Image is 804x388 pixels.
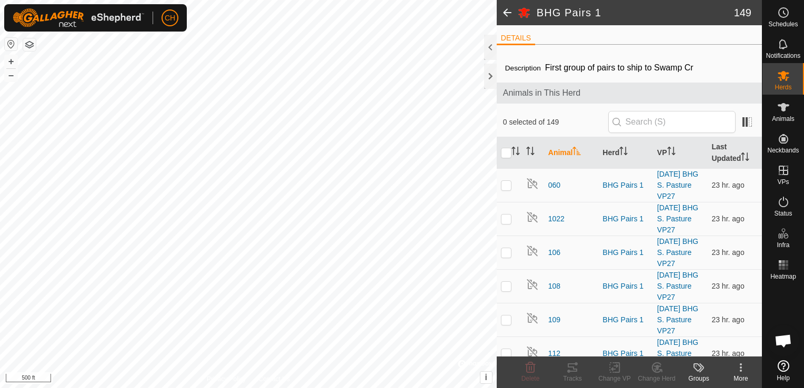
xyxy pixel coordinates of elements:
span: 106 [548,247,560,258]
a: [DATE] BHG S. Pasture VP27 [657,170,698,200]
th: Herd [598,137,653,169]
div: Change VP [594,374,636,383]
span: 149 [734,5,751,21]
div: Open chat [768,325,799,356]
th: Animal [544,137,599,169]
span: 112 [548,348,560,359]
input: Search (S) [608,111,736,133]
div: BHG Pairs 1 [602,348,649,359]
button: + [5,55,17,68]
button: Map Layers [23,38,36,51]
img: returning off [526,177,539,190]
a: [DATE] BHG S. Pasture VP27 [657,203,698,234]
span: Animals [772,116,795,122]
li: DETAILS [497,33,535,45]
img: returning off [526,345,539,358]
span: Delete [521,375,540,382]
img: Gallagher Logo [13,8,144,27]
div: BHG Pairs 1 [602,314,649,325]
div: Change Herd [636,374,678,383]
a: Contact Us [259,374,290,384]
button: – [5,69,17,81]
span: Notifications [766,53,800,59]
label: Description [505,64,541,72]
span: Animals in This Herd [503,87,756,99]
a: [DATE] BHG S. Pasture VP27 [657,304,698,335]
div: BHG Pairs 1 [602,281,649,292]
span: Neckbands [767,147,799,154]
div: More [720,374,762,383]
span: i [485,373,487,382]
button: i [480,372,492,383]
span: Help [777,375,790,381]
span: Infra [777,242,789,248]
div: BHG Pairs 1 [602,180,649,191]
p-sorticon: Activate to sort [511,148,520,157]
a: Privacy Policy [207,374,246,384]
img: returning off [526,244,539,257]
span: Status [774,210,792,217]
p-sorticon: Activate to sort [741,154,749,162]
a: [DATE] BHG S. Pasture VP27 [657,338,698,369]
th: VP [653,137,708,169]
img: returning off [526,312,539,324]
span: 1022 [548,213,565,224]
div: Groups [678,374,720,383]
div: BHG Pairs 1 [602,213,649,224]
span: Sep 17, 2025, 2:18 PM [711,315,744,324]
p-sorticon: Activate to sort [526,148,535,157]
span: Sep 17, 2025, 2:19 PM [711,349,744,358]
span: VPs [777,179,789,185]
span: CH [165,13,175,24]
span: Sep 17, 2025, 2:24 PM [711,282,744,290]
a: [DATE] BHG S. Pasture VP27 [657,271,698,301]
a: Help [762,356,804,385]
span: Herds [775,84,791,90]
th: Last Updated [707,137,762,169]
a: [DATE] BHG S. Pasture VP27 [657,237,698,268]
span: 060 [548,180,560,191]
p-sorticon: Activate to sort [667,148,676,157]
span: Sep 17, 2025, 2:20 PM [711,215,744,223]
img: returning off [526,211,539,223]
div: BHG Pairs 1 [602,247,649,258]
span: 0 selected of 149 [503,117,608,128]
span: Heatmap [770,273,796,280]
p-sorticon: Activate to sort [619,148,628,157]
span: 109 [548,314,560,325]
span: 108 [548,281,560,292]
div: Tracks [551,374,594,383]
p-sorticon: Activate to sort [572,148,581,157]
h2: BHG Pairs 1 [537,6,734,19]
span: Sep 17, 2025, 2:18 PM [711,181,744,189]
span: Schedules [768,21,798,27]
span: First group of pairs to ship to Swamp Cr [541,59,698,76]
button: Reset Map [5,38,17,50]
span: Sep 17, 2025, 2:24 PM [711,248,744,257]
img: returning off [526,278,539,291]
